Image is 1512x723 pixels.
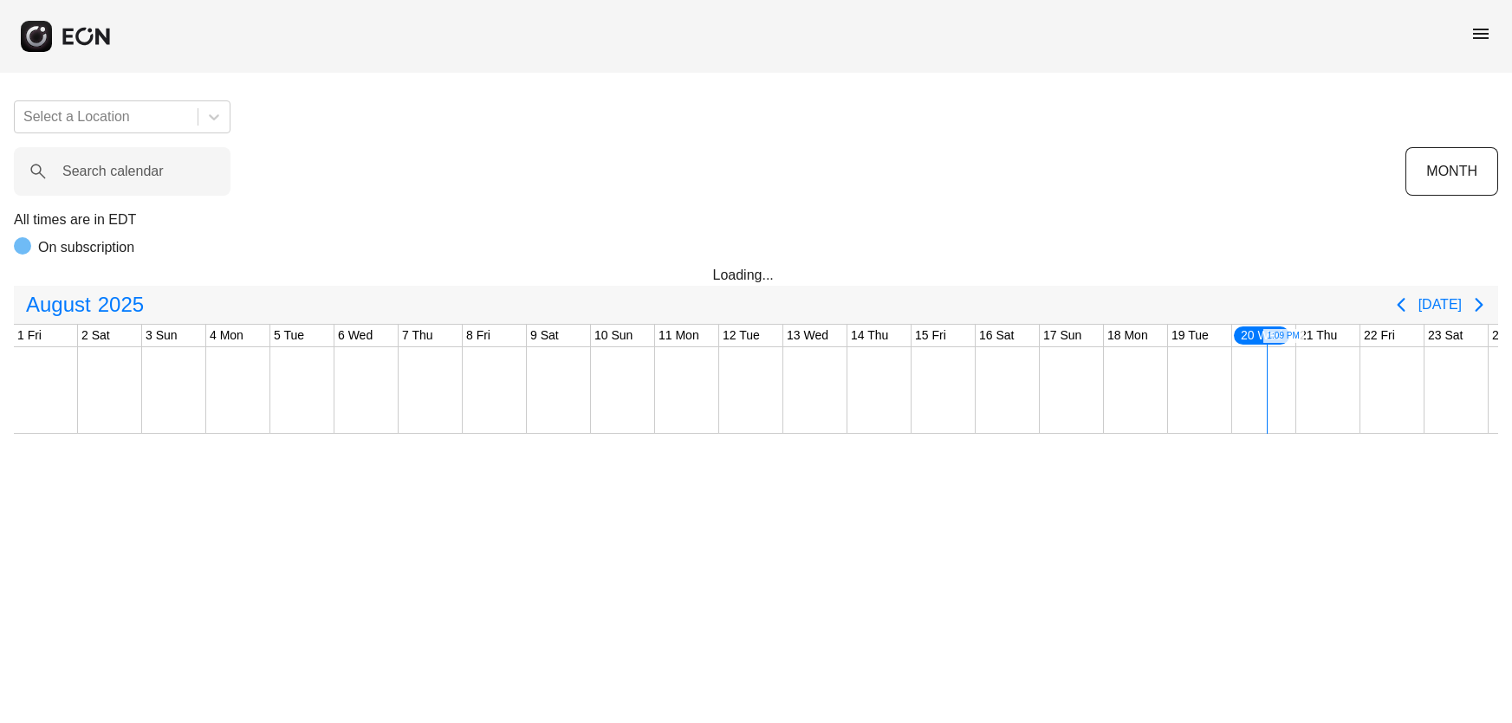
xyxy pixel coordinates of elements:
[206,325,247,346] div: 4 Mon
[62,161,164,182] label: Search calendar
[719,325,763,346] div: 12 Tue
[16,287,154,322] button: August2025
[1424,325,1466,346] div: 23 Sat
[23,287,94,322] span: August
[591,325,636,346] div: 10 Sun
[1232,325,1291,346] div: 20 Wed
[463,325,494,346] div: 8 Fri
[847,325,892,346] div: 14 Thu
[1462,287,1496,322] button: Next page
[1470,23,1491,44] span: menu
[78,325,114,346] div: 2 Sat
[1296,325,1340,346] div: 21 Thu
[1418,289,1462,320] button: [DATE]
[1360,325,1398,346] div: 22 Fri
[399,325,437,346] div: 7 Thu
[38,237,134,258] p: On subscription
[1104,325,1152,346] div: 18 Mon
[1405,147,1498,196] button: MONTH
[1040,325,1085,346] div: 17 Sun
[713,265,800,286] div: Loading...
[783,325,832,346] div: 13 Wed
[1168,325,1212,346] div: 19 Tue
[976,325,1017,346] div: 16 Sat
[912,325,950,346] div: 15 Fri
[655,325,703,346] div: 11 Mon
[270,325,308,346] div: 5 Tue
[142,325,181,346] div: 3 Sun
[527,325,562,346] div: 9 Sat
[14,325,45,346] div: 1 Fri
[94,287,147,322] span: 2025
[14,210,1498,230] p: All times are in EDT
[1384,287,1418,322] button: Previous page
[334,325,376,346] div: 6 Wed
